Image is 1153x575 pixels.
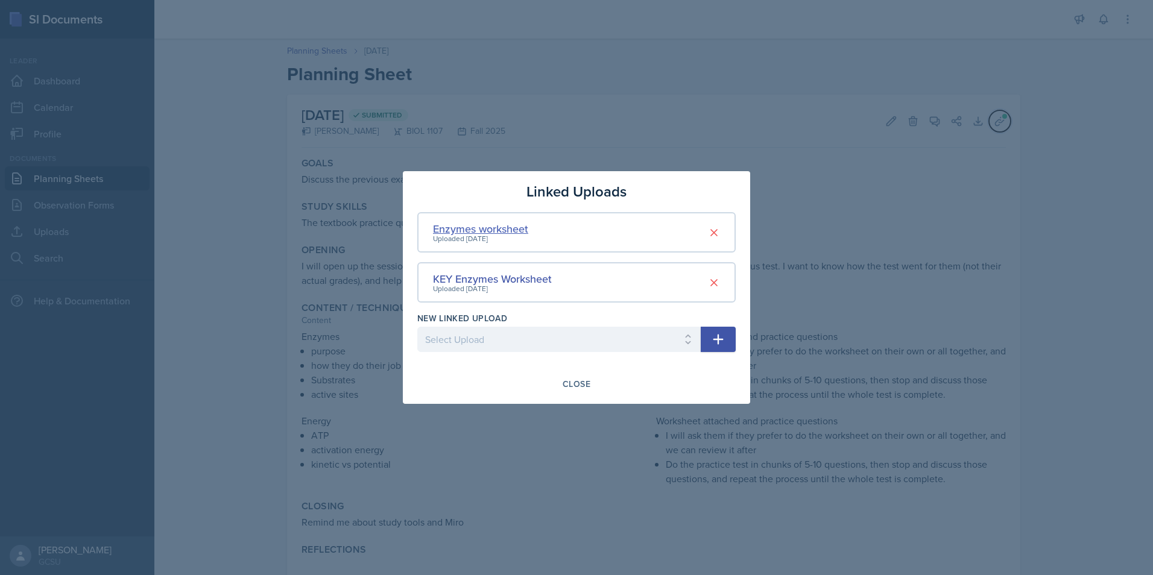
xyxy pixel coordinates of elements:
[417,312,507,324] label: New Linked Upload
[433,221,528,237] div: Enzymes worksheet
[433,233,528,244] div: Uploaded [DATE]
[433,283,552,294] div: Uploaded [DATE]
[555,374,598,394] button: Close
[433,271,552,287] div: KEY Enzymes Worksheet
[563,379,590,389] div: Close
[526,181,627,203] h3: Linked Uploads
